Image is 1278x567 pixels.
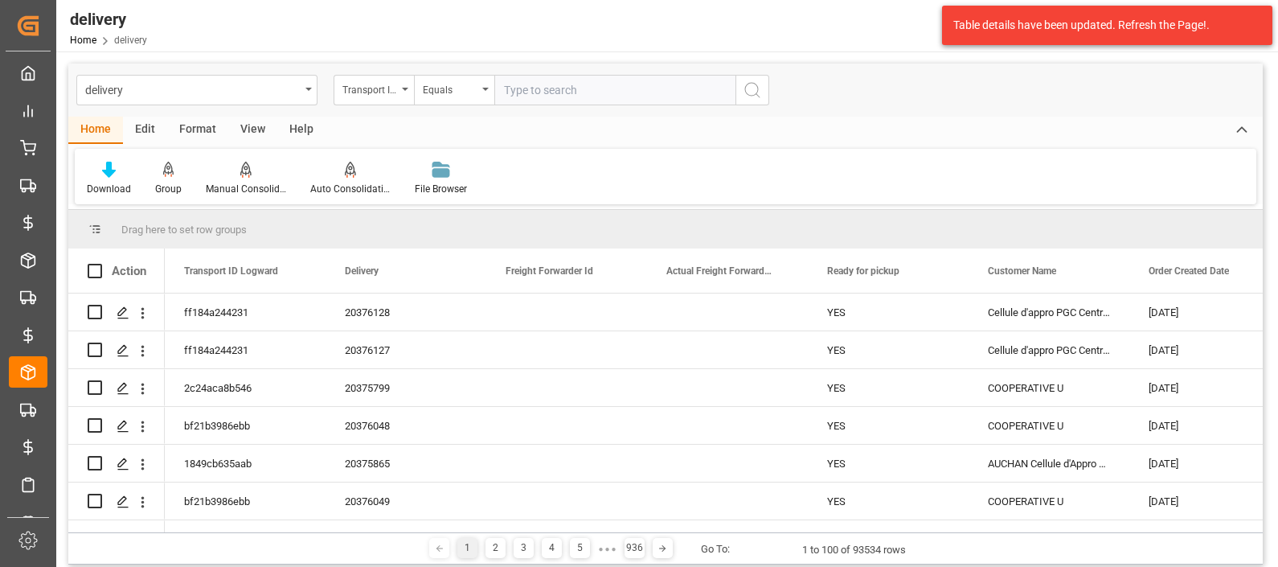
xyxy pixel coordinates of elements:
[228,117,277,144] div: View
[68,407,165,445] div: Press SPACE to select this row.
[68,117,123,144] div: Home
[165,331,326,368] div: ff184a244231
[68,331,165,369] div: Press SPACE to select this row.
[70,35,96,46] a: Home
[334,75,414,105] button: open menu
[310,182,391,196] div: Auto Consolidation
[598,543,616,555] div: ● ● ●
[277,117,326,144] div: Help
[165,520,326,557] div: 1849cb635aab
[808,331,969,368] div: YES
[70,7,147,31] div: delivery
[969,407,1129,444] div: COOPERATIVE U
[167,117,228,144] div: Format
[326,407,486,444] div: 20376048
[969,483,1129,520] div: COOPERATIVE U
[969,369,1129,406] div: COOPERATIVE U
[514,538,534,558] div: 3
[165,445,326,482] div: 1849cb635aab
[494,75,735,105] input: Type to search
[68,445,165,483] div: Press SPACE to select this row.
[423,79,477,97] div: Equals
[121,224,247,236] span: Drag here to set row groups
[326,483,486,520] div: 20376049
[123,117,167,144] div: Edit
[414,75,494,105] button: open menu
[625,538,645,558] div: 936
[988,265,1056,277] span: Customer Name
[112,264,146,278] div: Action
[68,369,165,407] div: Press SPACE to select this row.
[808,520,969,557] div: YES
[808,407,969,444] div: YES
[155,182,182,196] div: Group
[165,369,326,406] div: 2c24aca8b546
[1149,265,1229,277] span: Order Created Date
[68,483,165,520] div: Press SPACE to select this row.
[953,17,1249,34] div: Table details have been updated. Refresh the Page!.
[808,483,969,520] div: YES
[808,294,969,331] div: YES
[87,182,131,196] div: Download
[85,79,300,99] div: delivery
[969,294,1129,331] div: Cellule d'appro PGC Centre 1
[735,75,769,105] button: search button
[165,294,326,331] div: ff184a244231
[68,294,165,331] div: Press SPACE to select this row.
[506,265,593,277] span: Freight Forwarder Id
[68,520,165,558] div: Press SPACE to select this row.
[808,369,969,406] div: YES
[76,75,317,105] button: open menu
[827,265,899,277] span: Ready for pickup
[969,520,1129,557] div: AUCHAN Cellule d'Appro SUD EST PGC
[570,538,590,558] div: 5
[206,182,286,196] div: Manual Consolidation
[701,541,730,557] div: Go To:
[802,542,906,558] div: 1 to 100 of 93534 rows
[326,445,486,482] div: 20375865
[485,538,506,558] div: 2
[326,294,486,331] div: 20376128
[326,520,486,557] div: 92546972
[345,265,379,277] span: Delivery
[342,79,397,97] div: Transport ID Logward
[326,331,486,368] div: 20376127
[326,369,486,406] div: 20375799
[542,538,562,558] div: 4
[666,265,774,277] span: Actual Freight Forwarder Id
[808,445,969,482] div: YES
[165,483,326,520] div: bf21b3986ebb
[184,265,278,277] span: Transport ID Logward
[969,331,1129,368] div: Cellule d'appro PGC Centre 1
[415,182,467,196] div: File Browser
[165,407,326,444] div: bf21b3986ebb
[969,445,1129,482] div: AUCHAN Cellule d'Appro SUD EST PGC
[457,538,477,558] div: 1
